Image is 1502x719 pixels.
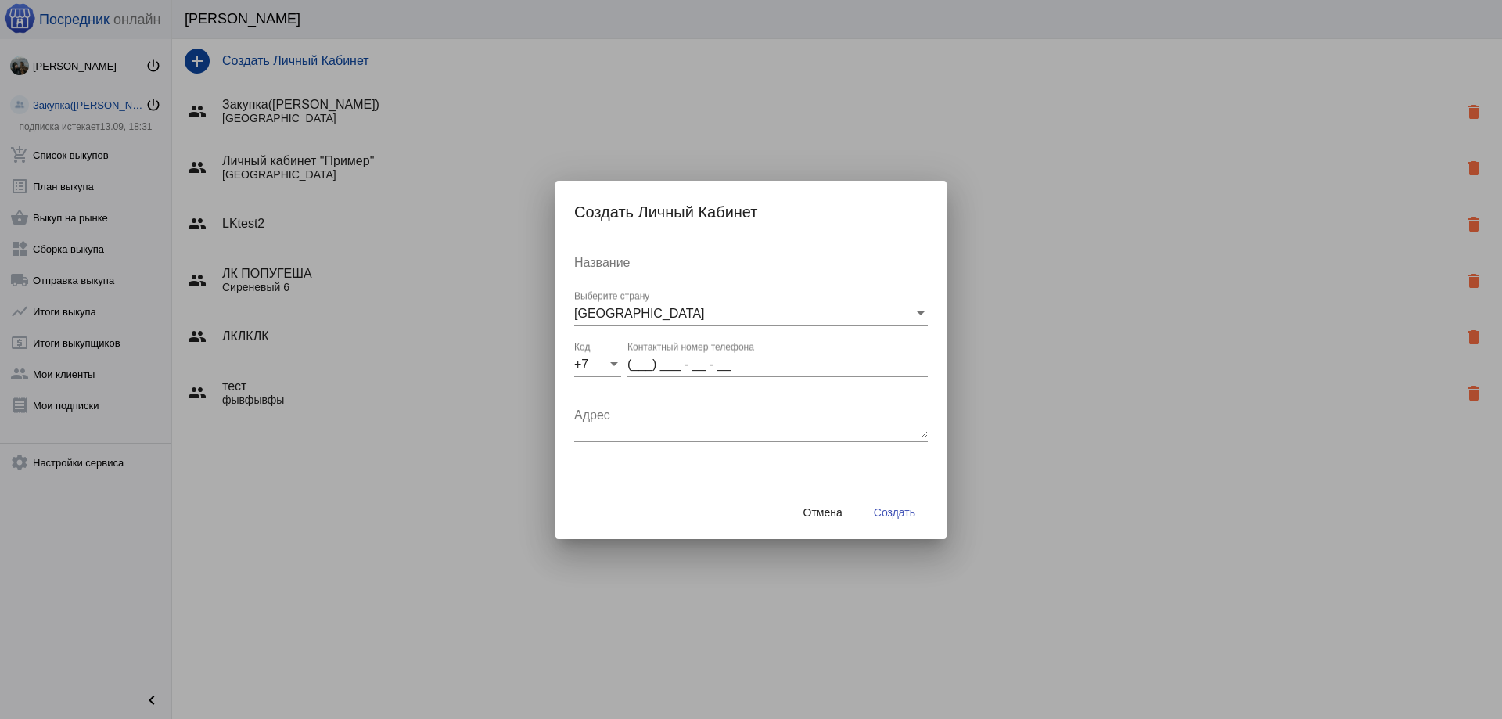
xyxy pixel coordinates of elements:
[874,506,915,519] span: Создать
[574,200,928,225] h2: Создать Личный Кабинет
[791,498,855,527] button: Отмена
[574,307,705,320] span: [GEOGRAPHIC_DATA]
[574,358,588,371] span: +7
[803,506,843,519] span: Отмена
[861,498,928,527] button: Создать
